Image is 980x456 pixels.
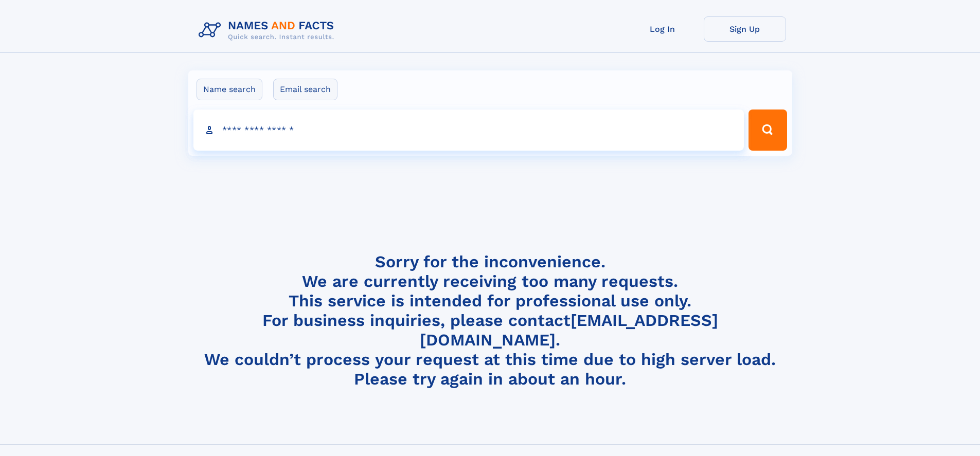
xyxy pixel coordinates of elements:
[194,252,786,389] h4: Sorry for the inconvenience. We are currently receiving too many requests. This service is intend...
[273,79,337,100] label: Email search
[193,110,744,151] input: search input
[621,16,704,42] a: Log In
[194,16,343,44] img: Logo Names and Facts
[197,79,262,100] label: Name search
[749,110,787,151] button: Search Button
[420,311,718,350] a: [EMAIL_ADDRESS][DOMAIN_NAME]
[704,16,786,42] a: Sign Up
